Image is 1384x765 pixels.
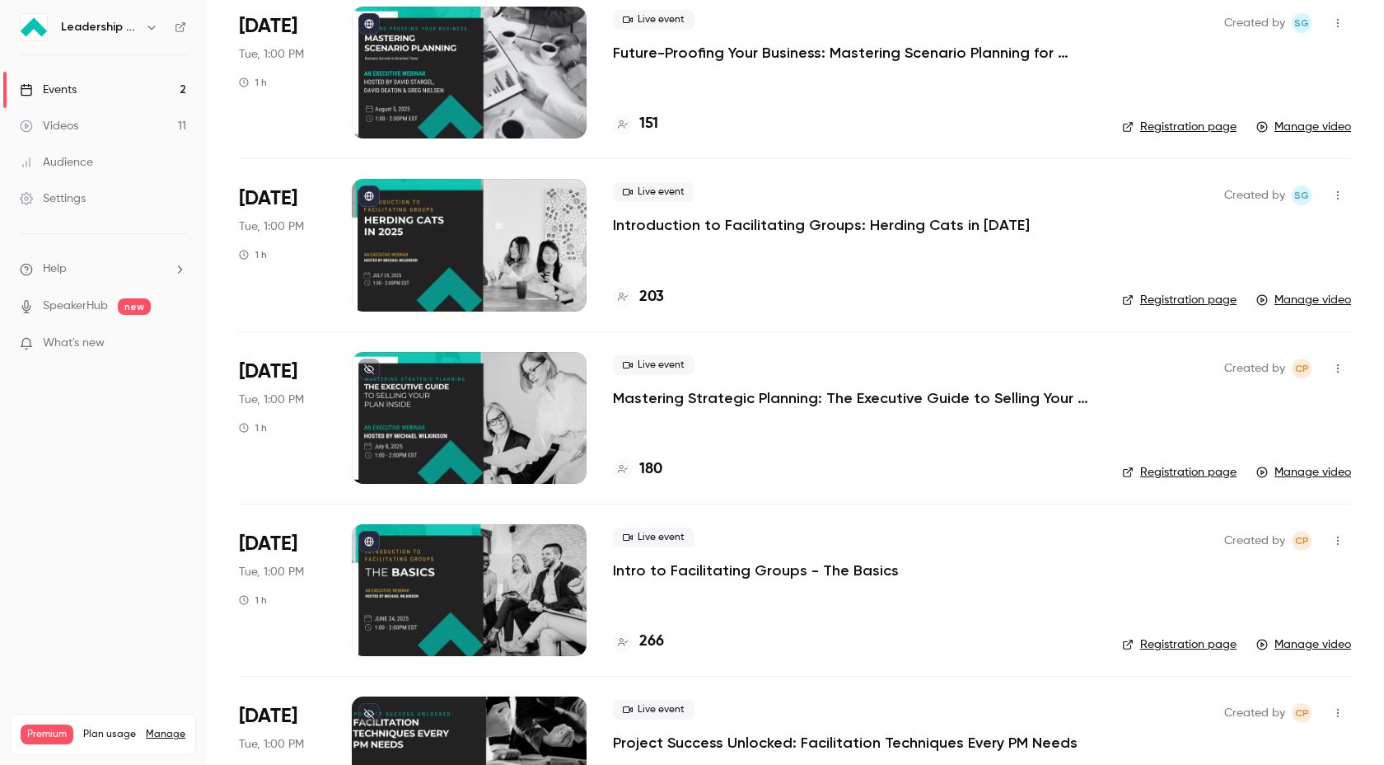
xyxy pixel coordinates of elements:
[1294,13,1309,33] span: SG
[239,359,297,385] span: [DATE]
[1122,292,1237,308] a: Registration page
[239,736,304,753] span: Tue, 1:00 PM
[239,185,297,212] span: [DATE]
[1292,703,1312,723] span: Chyenne Pastrana
[613,10,694,30] span: Live event
[1295,531,1309,551] span: CP
[613,355,694,375] span: Live event
[613,700,694,720] span: Live event
[613,215,1030,235] a: Introduction to Facilitating Groups: Herding Cats in [DATE]
[21,14,47,40] img: Leadership Strategies - 2025 Webinars
[43,298,108,315] a: SpeakerHub
[21,725,73,744] span: Premium
[1295,359,1309,378] span: CP
[613,528,694,547] span: Live event
[146,728,185,741] a: Manage
[639,286,664,308] h4: 203
[239,421,267,434] div: 1 h
[613,733,1078,753] a: Project Success Unlocked: Facilitation Techniques Every PM Needs
[20,118,78,134] div: Videos
[1122,464,1237,481] a: Registration page
[613,388,1096,408] a: Mastering Strategic Planning: The Executive Guide to Selling Your Plan Inside
[1122,119,1237,135] a: Registration page
[20,82,77,98] div: Events
[1295,703,1309,723] span: CP
[20,190,86,207] div: Settings
[239,564,304,580] span: Tue, 1:00 PM
[1224,359,1285,378] span: Created by
[239,179,325,311] div: Jul 29 Tue, 1:00 PM (America/New York)
[1256,464,1351,481] a: Manage video
[613,458,662,481] a: 180
[239,7,325,138] div: Aug 5 Tue, 1:00 PM (America/New York)
[1292,531,1312,551] span: Chyenne Pastrana
[613,561,899,580] a: Intro to Facilitating Groups - The Basics
[1256,292,1351,308] a: Manage video
[83,728,136,741] span: Plan usage
[639,631,664,653] h4: 266
[239,524,325,656] div: Jun 24 Tue, 1:00 PM (America/New York)
[1224,13,1285,33] span: Created by
[239,392,304,408] span: Tue, 1:00 PM
[166,336,186,351] iframe: Noticeable Trigger
[613,182,694,202] span: Live event
[239,248,267,261] div: 1 h
[43,260,67,278] span: Help
[239,352,325,484] div: Jul 8 Tue, 1:00 PM (America/New York)
[1224,531,1285,551] span: Created by
[1224,185,1285,205] span: Created by
[639,458,662,481] h4: 180
[43,335,105,352] span: What's new
[20,260,186,278] li: help-dropdown-opener
[1292,359,1312,378] span: Chyenne Pastrana
[239,594,267,607] div: 1 h
[239,76,267,89] div: 1 h
[613,43,1096,63] a: Future-Proofing Your Business: Mastering Scenario Planning for Uncertain Times
[1292,13,1312,33] span: Shay Gant
[613,113,658,135] a: 151
[239,46,304,63] span: Tue, 1:00 PM
[1294,185,1309,205] span: SG
[239,218,304,235] span: Tue, 1:00 PM
[1256,119,1351,135] a: Manage video
[239,13,297,40] span: [DATE]
[118,298,151,315] span: new
[1122,636,1237,653] a: Registration page
[613,631,664,653] a: 266
[639,113,658,135] h4: 151
[61,19,138,35] h6: Leadership Strategies - 2025 Webinars
[239,531,297,557] span: [DATE]
[20,154,93,171] div: Audience
[613,286,664,308] a: 203
[239,703,297,730] span: [DATE]
[1292,185,1312,205] span: Shay Gant
[1224,703,1285,723] span: Created by
[1256,636,1351,653] a: Manage video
